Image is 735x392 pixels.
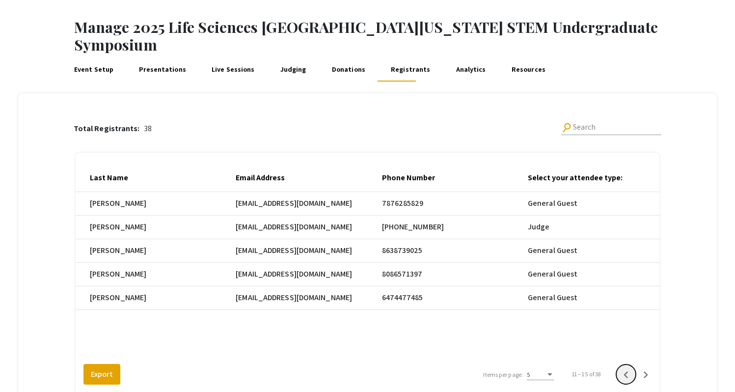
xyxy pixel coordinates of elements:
span: 7876285829 [382,197,424,209]
span: General Guest [528,268,577,280]
a: Presentations [137,58,188,82]
span: [PHONE_NUMBER] [382,221,444,233]
a: Live Sessions [210,58,256,82]
span: 8638739025 [382,245,423,256]
span: [PERSON_NAME] [90,292,146,304]
a: Registrants [389,58,432,82]
button: Previous page [616,364,636,384]
mat-icon: Search [561,121,574,134]
span: Judge [528,221,550,233]
a: Analytics [454,58,488,82]
span: 8086571397 [382,268,423,280]
span: [EMAIL_ADDRESS][DOMAIN_NAME] [236,292,352,304]
span: 5 [527,371,530,378]
div: Phone Number [382,172,435,184]
span: [EMAIL_ADDRESS][DOMAIN_NAME] [236,221,352,233]
a: Event Setup [72,58,115,82]
span: [PERSON_NAME] [90,245,146,256]
button: Next page [636,364,655,384]
a: Resources [510,58,547,82]
div: Items per page: [483,370,523,379]
span: General Guest [528,197,577,209]
span: [PERSON_NAME] [90,268,146,280]
span: General Guest [528,292,577,304]
div: Last Name [90,172,128,184]
span: [EMAIL_ADDRESS][DOMAIN_NAME] [236,197,352,209]
div: 11 – 15 of 38 [572,370,600,379]
h1: Manage 2025 Life Sciences [GEOGRAPHIC_DATA][US_STATE] STEM Undergraduate Symposium [74,18,735,54]
a: Donations [330,58,367,82]
div: Select your attendee type: [528,172,623,184]
div: Email Address [236,172,294,184]
span: [PERSON_NAME] [90,221,146,233]
p: Total Registrants: [74,123,144,135]
span: 6474477485 [382,292,423,304]
span: [PERSON_NAME] [90,197,146,209]
div: Email Address [236,172,285,184]
iframe: Chat [7,348,42,385]
mat-select: Items per page: [527,371,554,378]
div: Last Name [90,172,137,184]
div: 38 [74,123,152,135]
span: [EMAIL_ADDRESS][DOMAIN_NAME] [236,245,352,256]
span: [EMAIL_ADDRESS][DOMAIN_NAME] [236,268,352,280]
button: Export [83,364,120,385]
div: Phone Number [382,172,444,184]
div: Select your attendee type: [528,172,631,184]
a: Judging [278,58,308,82]
span: General Guest [528,245,577,256]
